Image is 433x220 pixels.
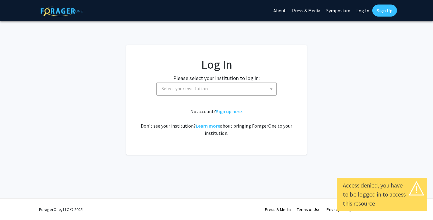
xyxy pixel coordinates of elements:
[343,181,421,208] div: Access denied, you have to be logged in to access this resource
[327,207,352,212] a: Privacy Policy
[138,57,295,72] h1: Log In
[297,207,321,212] a: Terms of Use
[265,207,291,212] a: Press & Media
[216,108,242,114] a: Sign up here
[372,5,397,17] a: Sign Up
[159,82,276,95] span: Select your institution
[39,199,83,220] div: ForagerOne, LLC © 2025
[161,85,208,91] span: Select your institution
[196,123,220,129] a: Learn more about bringing ForagerOne to your institution
[138,108,295,137] div: No account? . Don't see your institution? about bringing ForagerOne to your institution.
[173,74,260,82] label: Please select your institution to log in:
[41,6,83,16] img: ForagerOne Logo
[156,82,277,96] span: Select your institution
